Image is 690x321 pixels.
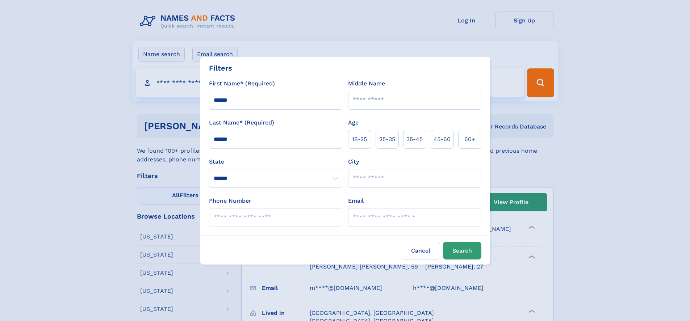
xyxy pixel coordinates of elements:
[348,197,364,205] label: Email
[348,157,359,166] label: City
[443,242,481,259] button: Search
[209,79,275,88] label: First Name* (Required)
[379,135,395,144] span: 25‑35
[464,135,475,144] span: 60+
[209,63,232,73] div: Filters
[209,118,274,127] label: Last Name* (Required)
[402,242,440,259] label: Cancel
[434,135,451,144] span: 45‑60
[352,135,367,144] span: 18‑25
[348,118,359,127] label: Age
[348,79,385,88] label: Middle Name
[406,135,423,144] span: 35‑45
[209,197,251,205] label: Phone Number
[209,157,342,166] label: State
